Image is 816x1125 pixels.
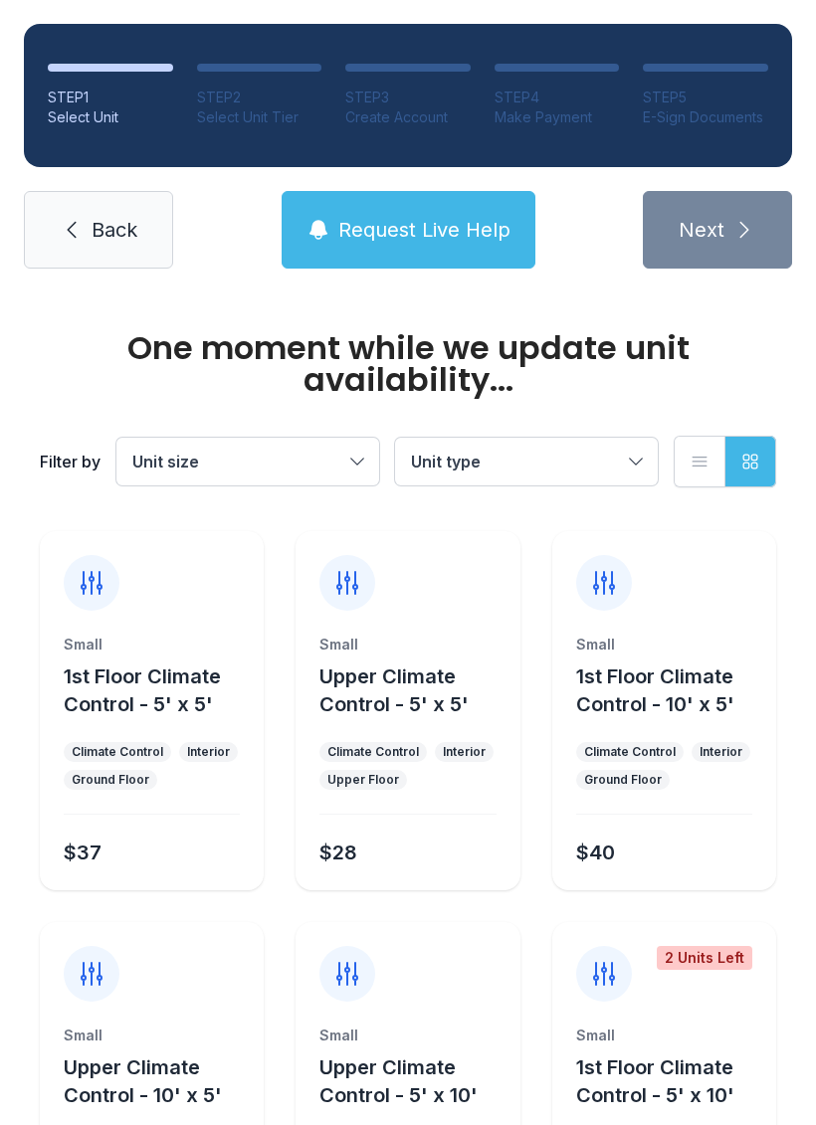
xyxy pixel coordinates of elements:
[64,1053,256,1109] button: Upper Climate Control - 10' x 5'
[92,216,137,244] span: Back
[64,839,102,866] div: $37
[72,772,149,788] div: Ground Floor
[584,772,662,788] div: Ground Floor
[319,1026,496,1045] div: Small
[319,635,496,655] div: Small
[584,744,676,760] div: Climate Control
[576,1053,768,1109] button: 1st Floor Climate Control - 5' x 10'
[40,450,101,473] div: Filter by
[338,216,510,244] span: Request Live Help
[64,1026,240,1045] div: Small
[345,107,471,127] div: Create Account
[327,772,399,788] div: Upper Floor
[679,216,724,244] span: Next
[64,664,221,716] span: 1st Floor Climate Control - 5' x 5'
[395,438,658,485] button: Unit type
[657,946,752,970] div: 2 Units Left
[576,839,615,866] div: $40
[643,88,768,107] div: STEP 5
[319,662,511,718] button: Upper Climate Control - 5' x 5'
[345,88,471,107] div: STEP 3
[576,1055,734,1107] span: 1st Floor Climate Control - 5' x 10'
[319,664,469,716] span: Upper Climate Control - 5' x 5'
[495,88,620,107] div: STEP 4
[197,88,322,107] div: STEP 2
[495,107,620,127] div: Make Payment
[64,662,256,718] button: 1st Floor Climate Control - 5' x 5'
[700,744,742,760] div: Interior
[64,1055,222,1107] span: Upper Climate Control - 10' x 5'
[576,1026,752,1045] div: Small
[411,452,481,471] span: Unit type
[187,744,230,760] div: Interior
[319,1053,511,1109] button: Upper Climate Control - 5' x 10'
[576,635,752,655] div: Small
[319,839,357,866] div: $28
[48,88,173,107] div: STEP 1
[327,744,419,760] div: Climate Control
[197,107,322,127] div: Select Unit Tier
[48,107,173,127] div: Select Unit
[643,107,768,127] div: E-Sign Documents
[443,744,486,760] div: Interior
[116,438,379,485] button: Unit size
[72,744,163,760] div: Climate Control
[319,1055,478,1107] span: Upper Climate Control - 5' x 10'
[40,332,776,396] div: One moment while we update unit availability...
[576,662,768,718] button: 1st Floor Climate Control - 10' x 5'
[576,664,734,716] span: 1st Floor Climate Control - 10' x 5'
[132,452,199,471] span: Unit size
[64,635,240,655] div: Small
